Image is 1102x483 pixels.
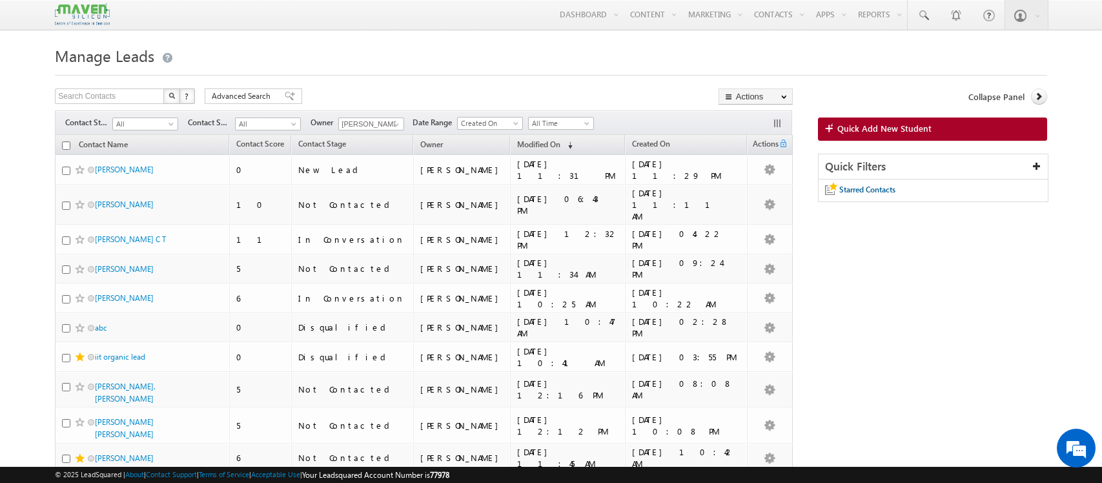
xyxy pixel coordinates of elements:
span: (sorted descending) [562,140,573,150]
div: [DATE] 06:43 PM [517,193,619,216]
span: Contact Stage [65,117,112,128]
div: [PERSON_NAME] [420,384,505,395]
div: 11 [236,234,285,245]
div: [DATE] 12:16 PM [517,378,619,401]
div: [PERSON_NAME] [420,234,505,245]
a: [PERSON_NAME] [95,200,154,209]
div: Not Contacted [298,452,407,464]
div: 6 [236,452,285,464]
span: Date Range [413,117,457,128]
a: iit organic lead [95,352,145,362]
div: [PERSON_NAME] [420,420,505,431]
span: Created On [458,118,519,129]
div: [PERSON_NAME] [420,293,505,304]
div: [DATE] 04:22 PM [632,228,741,251]
span: All [113,118,174,130]
div: [DATE] 11:11 AM [632,187,741,222]
a: Quick Add New Student [818,118,1047,141]
div: [PERSON_NAME] [420,322,505,333]
div: Disqualified [298,322,407,333]
a: [PERSON_NAME]. [PERSON_NAME] [95,382,156,404]
div: [DATE] 09:24 PM [632,257,741,280]
a: About [125,470,144,478]
div: [DATE] 12:12 PM [517,414,619,437]
div: Not Contacted [298,263,407,274]
span: Actions [748,137,779,154]
a: Contact Name [72,138,134,154]
a: Created On [626,137,677,154]
div: In Conversation [298,234,407,245]
div: 5 [236,263,285,274]
a: Created On [457,117,523,130]
span: Owner [311,117,338,128]
div: [DATE] 10:25 AM [517,287,619,310]
div: [DATE] 11:31 PM [517,158,619,181]
input: Type to Search [338,118,404,130]
div: 0 [236,351,285,363]
div: [DATE] 11:34 AM [517,257,619,280]
span: Your Leadsquared Account Number is [302,470,449,480]
span: All [236,118,297,130]
div: [PERSON_NAME] [420,164,505,176]
img: Search [168,92,175,99]
div: Disqualified [298,351,407,363]
div: 0 [236,164,285,176]
span: 77978 [430,470,449,480]
a: [PERSON_NAME] C T [95,234,166,244]
span: Modified On [517,139,560,149]
div: [DATE] 03:55 PM [632,351,741,363]
a: Modified On (sorted descending) [511,137,579,154]
div: [PERSON_NAME] [420,351,505,363]
span: All Time [529,118,590,129]
div: Not Contacted [298,199,407,211]
span: Contact Source [188,117,235,128]
div: Quick Filters [819,154,1048,180]
a: Show All Items [387,118,403,131]
span: Owner [420,139,443,149]
div: 5 [236,384,285,395]
a: All [235,118,301,130]
div: [DATE] 10:47 AM [517,316,619,339]
button: Actions [719,88,793,105]
div: [DATE] 02:28 PM [632,316,741,339]
img: Custom Logo [55,3,109,26]
div: 10 [236,199,285,211]
div: [DATE] 08:08 AM [632,378,741,401]
span: ? [185,90,190,101]
span: Created On [632,139,670,149]
a: [PERSON_NAME] [PERSON_NAME] [95,417,154,439]
div: [DATE] 11:45 AM [517,446,619,469]
span: Starred Contacts [839,185,895,194]
button: ? [179,88,195,104]
div: [DATE] 11:29 PM [632,158,741,181]
span: Advanced Search [212,90,274,102]
span: Contact Score [236,139,284,149]
a: All [112,118,178,130]
span: Collapse Panel [968,91,1025,103]
div: [DATE] 10:08 PM [632,414,741,437]
a: [PERSON_NAME] [95,293,154,303]
span: Quick Add New Student [837,123,932,134]
div: [DATE] 10:22 AM [632,287,741,310]
a: [PERSON_NAME] [95,165,154,174]
div: [PERSON_NAME] [420,263,505,274]
div: New Lead [298,164,407,176]
input: Check all records [62,141,70,150]
div: 6 [236,293,285,304]
div: [PERSON_NAME] [420,452,505,464]
div: Not Contacted [298,420,407,431]
span: © 2025 LeadSquared | | | | | [55,469,449,481]
div: Not Contacted [298,384,407,395]
div: In Conversation [298,293,407,304]
div: [PERSON_NAME] [420,199,505,211]
a: [PERSON_NAME] [95,264,154,274]
a: [PERSON_NAME] [95,453,154,463]
span: Manage Leads [55,45,154,66]
a: Terms of Service [199,470,249,478]
span: Contact Stage [298,139,346,149]
a: All Time [528,117,594,130]
div: 5 [236,420,285,431]
a: Contact Support [146,470,197,478]
div: [DATE] 10:41 AM [517,345,619,369]
div: [DATE] 10:42 AM [632,446,741,469]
